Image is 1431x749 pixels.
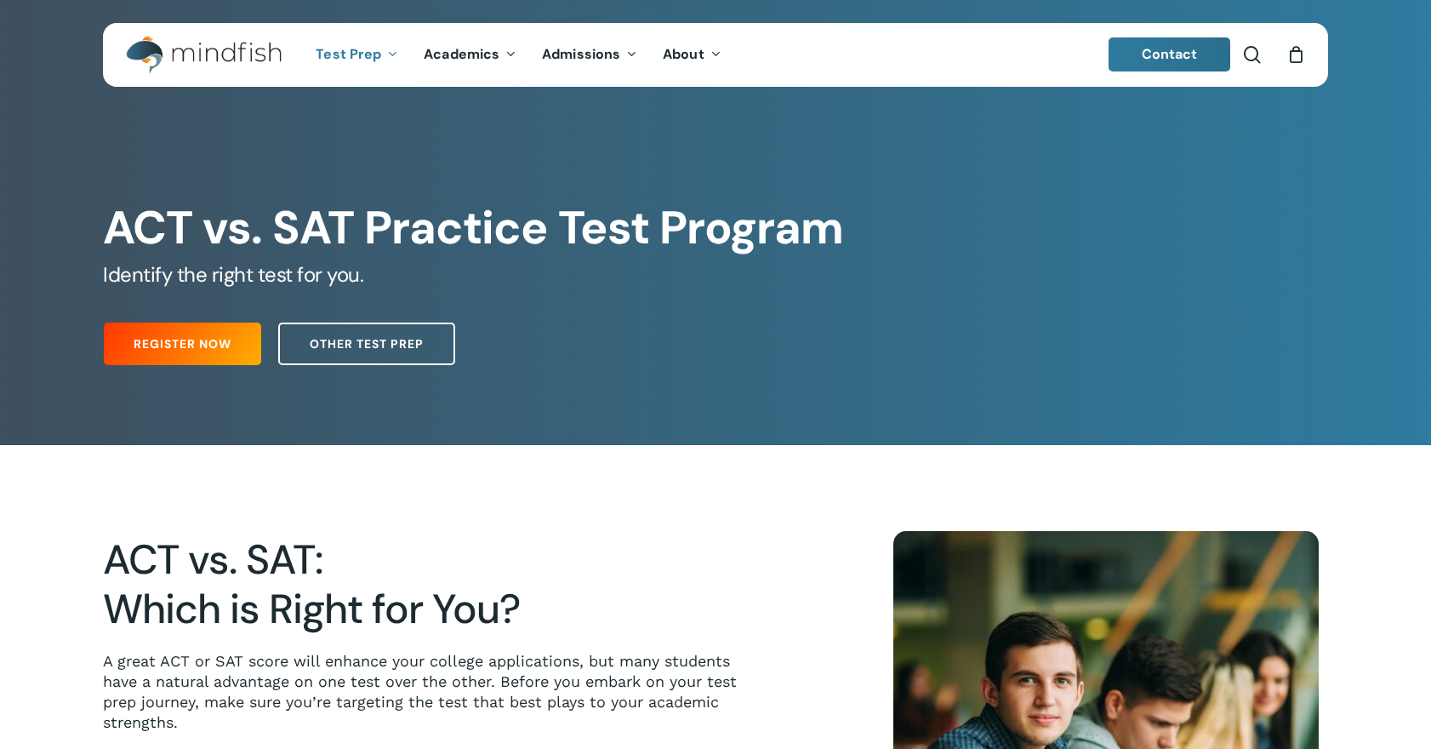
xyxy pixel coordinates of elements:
[278,323,455,365] a: Other Test Prep
[529,48,650,62] a: Admissions
[103,261,1327,289] h5: Identify the right test for you.
[542,45,620,63] span: Admissions
[303,48,411,62] a: Test Prep
[650,48,734,62] a: About
[1109,37,1231,71] a: Contact
[310,335,424,352] span: Other Test Prep
[411,48,529,62] a: Academics
[134,335,231,352] span: Register Now
[1142,45,1198,63] span: Contact
[1286,45,1305,64] a: Cart
[103,651,765,733] p: A great ACT or SAT score will enhance your college applications, but many students have a natural...
[424,45,499,63] span: Academics
[663,45,704,63] span: About
[303,23,733,87] nav: Main Menu
[103,201,1327,255] h1: ACT vs. SAT Practice Test Program
[103,23,1328,87] header: Main Menu
[104,323,261,365] a: Register Now
[103,535,765,634] h2: ACT vs. SAT: Which is Right for You?
[316,45,381,63] span: Test Prep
